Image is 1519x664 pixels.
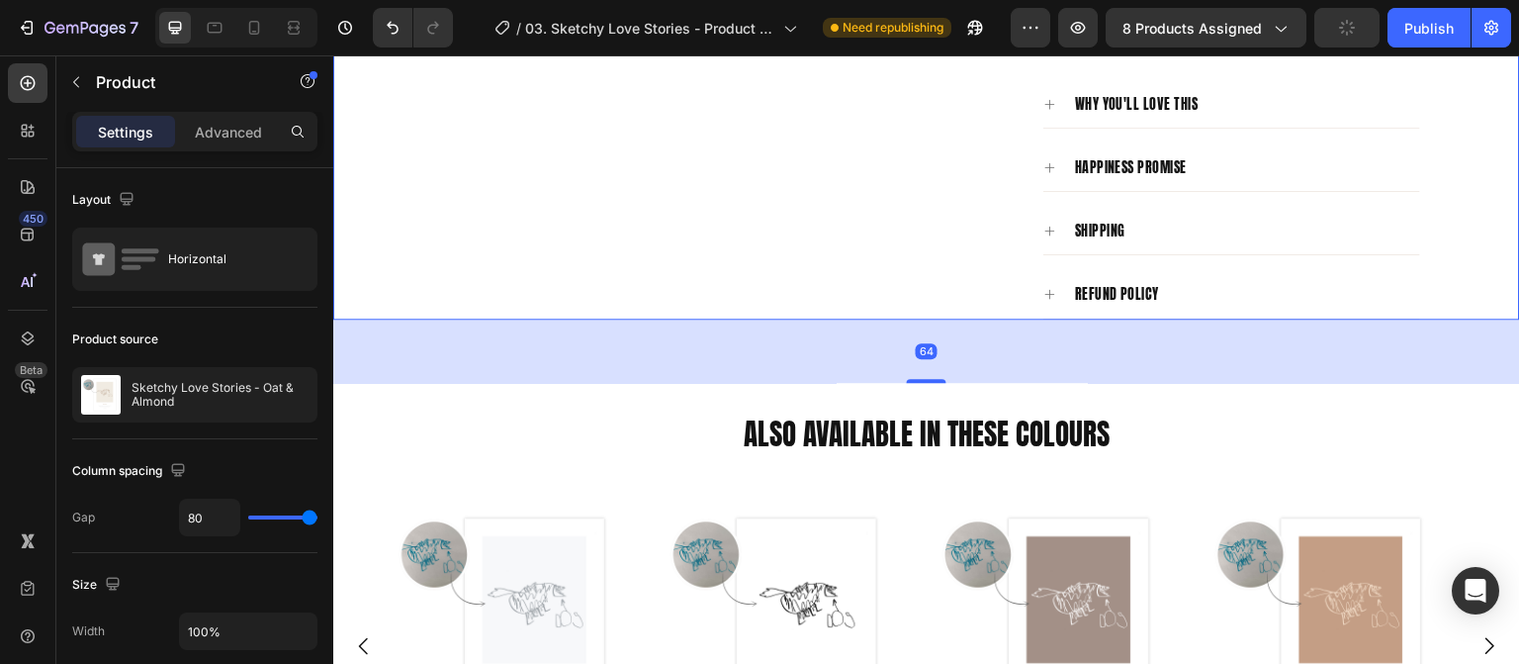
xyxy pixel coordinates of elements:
div: Width [72,622,105,640]
div: Undo/Redo [373,8,453,47]
div: Size [72,572,125,599]
iframe: Design area [333,55,1519,664]
span: / [516,18,521,39]
input: Auto [180,500,239,535]
span: 03. Sketchy Love Stories - Product Page [525,18,775,39]
div: Gap [72,509,95,526]
div: Horizontal [168,237,289,282]
button: 8 products assigned [1106,8,1306,47]
button: 7 [8,8,147,47]
button: Carousel Next Arrow [1128,563,1184,618]
button: Publish [1387,8,1471,47]
div: 64 [582,288,604,304]
div: Layout [72,187,138,214]
p: Product [96,70,264,94]
div: Publish [1404,18,1454,39]
div: Column spacing [72,458,190,485]
button: Carousel Back Arrow [3,563,58,618]
span: Need republishing [843,19,943,37]
div: 450 [19,211,47,227]
span: 8 products assigned [1122,18,1262,39]
img: product feature img [81,375,121,415]
div: Open Intercom Messenger [1452,567,1499,615]
div: Product source [72,331,158,348]
div: Beta [15,362,47,378]
p: happiness promise [742,100,854,125]
p: 7 [130,16,138,40]
p: Sketchy Love Stories - Oat & Almond [132,381,309,409]
p: Settings [98,122,153,142]
input: Auto [180,614,316,649]
p: Advanced [195,122,262,142]
p: shipping [742,163,792,188]
p: refund policy [742,227,827,251]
